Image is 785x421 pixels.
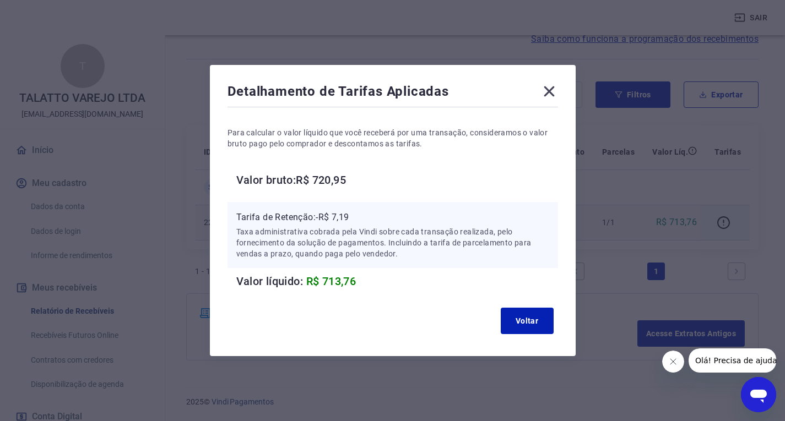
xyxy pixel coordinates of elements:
div: Detalhamento de Tarifas Aplicadas [228,83,558,105]
iframe: Botão para abrir a janela de mensagens [741,377,776,412]
h6: Valor bruto: R$ 720,95 [236,171,558,189]
span: R$ 713,76 [306,275,356,288]
p: Tarifa de Retenção: -R$ 7,19 [236,211,549,224]
iframe: Fechar mensagem [662,351,684,373]
p: Para calcular o valor líquido que você receberá por uma transação, consideramos o valor bruto pag... [228,127,558,149]
button: Voltar [501,308,554,334]
p: Taxa administrativa cobrada pela Vindi sobre cada transação realizada, pelo fornecimento da soluç... [236,226,549,259]
h6: Valor líquido: [236,272,558,290]
iframe: Mensagem da empresa [689,348,776,373]
span: Olá! Precisa de ajuda? [7,8,93,17]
